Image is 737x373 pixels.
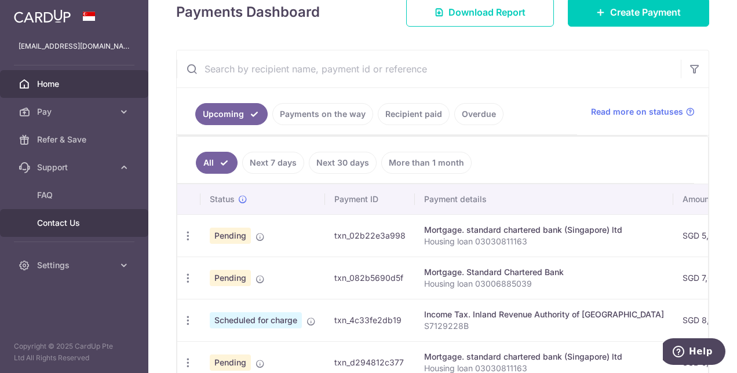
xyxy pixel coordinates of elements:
span: Pending [210,228,251,244]
span: Home [37,78,114,90]
span: Support [37,162,114,173]
span: FAQ [37,189,114,201]
a: Overdue [454,103,504,125]
td: txn_082b5690d5f [325,257,415,299]
th: Payment ID [325,184,415,214]
span: Refer & Save [37,134,114,145]
input: Search by recipient name, payment id or reference [177,50,681,87]
p: Housing loan 03030811163 [424,236,664,247]
span: Pay [37,106,114,118]
p: [EMAIL_ADDRESS][DOMAIN_NAME] [19,41,130,52]
p: Housing loan 03006885039 [424,278,664,290]
span: Status [210,193,235,205]
span: Settings [37,259,114,271]
a: Next 30 days [309,152,377,174]
span: Contact Us [37,217,114,229]
img: CardUp [14,9,71,23]
td: txn_02b22e3a998 [325,214,415,257]
div: Mortgage. standard chartered bank (Singapore) ltd [424,224,664,236]
span: Create Payment [610,5,681,19]
td: txn_4c33fe2db19 [325,299,415,341]
th: Payment details [415,184,673,214]
a: Next 7 days [242,152,304,174]
div: Income Tax. Inland Revenue Authority of [GEOGRAPHIC_DATA] [424,309,664,320]
a: All [196,152,238,174]
p: S7129228B [424,320,664,332]
h4: Payments Dashboard [176,2,320,23]
a: Payments on the way [272,103,373,125]
a: Upcoming [195,103,268,125]
div: Mortgage. standard chartered bank (Singapore) ltd [424,351,664,363]
span: Scheduled for charge [210,312,302,328]
a: Read more on statuses [591,106,695,118]
span: Download Report [448,5,526,19]
span: Amount [683,193,712,205]
span: Pending [210,354,251,371]
span: Pending [210,270,251,286]
a: Recipient paid [378,103,450,125]
div: Mortgage. Standard Chartered Bank [424,266,664,278]
iframe: Opens a widget where you can find more information [663,338,725,367]
a: More than 1 month [381,152,472,174]
span: Read more on statuses [591,106,683,118]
